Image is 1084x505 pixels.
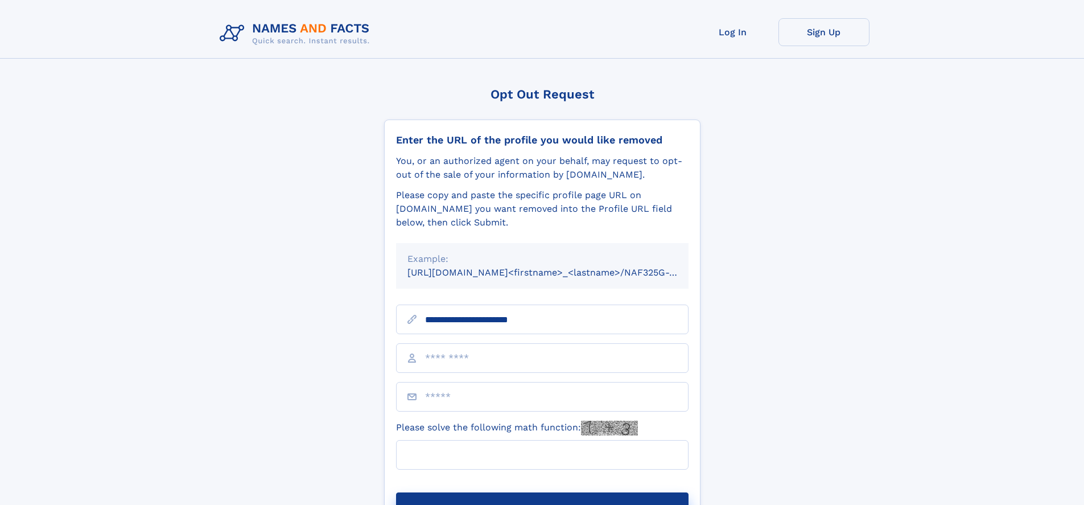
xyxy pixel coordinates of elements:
a: Log In [687,18,778,46]
a: Sign Up [778,18,869,46]
div: Please copy and paste the specific profile page URL on [DOMAIN_NAME] you want removed into the Pr... [396,188,689,229]
div: Example: [407,252,677,266]
img: Logo Names and Facts [215,18,379,49]
small: [URL][DOMAIN_NAME]<firstname>_<lastname>/NAF325G-xxxxxxxx [407,267,710,278]
label: Please solve the following math function: [396,421,638,436]
div: Opt Out Request [384,87,700,101]
div: You, or an authorized agent on your behalf, may request to opt-out of the sale of your informatio... [396,154,689,182]
div: Enter the URL of the profile you would like removed [396,134,689,146]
